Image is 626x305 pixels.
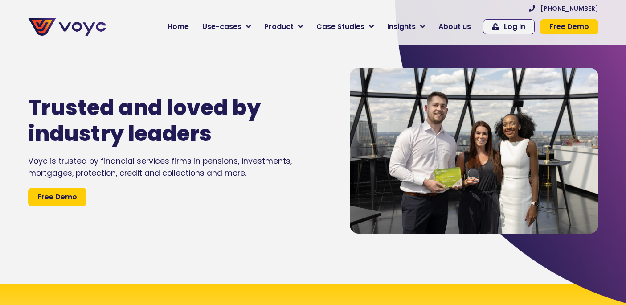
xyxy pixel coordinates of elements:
a: [PHONE_NUMBER] [529,5,598,12]
span: About us [438,21,471,32]
span: [PHONE_NUMBER] [540,5,598,12]
a: Case Studies [310,18,381,36]
img: voyc-full-logo [28,18,106,36]
span: Case Studies [316,21,364,32]
div: Voyc is trusted by financial services firms in pensions, investments, mortgages, protection, cred... [28,155,323,179]
span: Free Demo [549,23,589,30]
a: Use-cases [196,18,258,36]
a: About us [432,18,478,36]
span: Insights [387,21,416,32]
span: Use-cases [202,21,241,32]
h1: Trusted and loved by industry leaders [28,95,296,146]
a: Free Demo [540,19,598,34]
span: Free Demo [37,192,77,202]
a: Free Demo [28,188,86,206]
span: Log In [504,23,525,30]
a: Insights [381,18,432,36]
a: Product [258,18,310,36]
a: Home [161,18,196,36]
span: Home [168,21,189,32]
span: Product [264,21,294,32]
a: Log In [483,19,535,34]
